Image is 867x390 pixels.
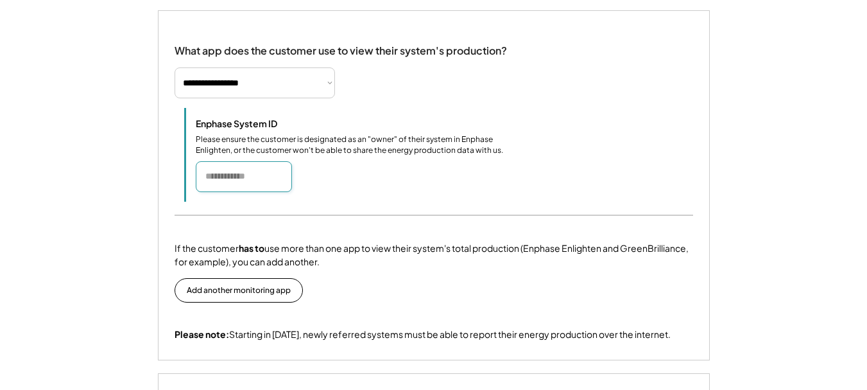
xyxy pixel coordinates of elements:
div: If the customer use more than one app to view their system's total production (Enphase Enlighten ... [175,242,693,269]
div: Enphase System ID [196,118,324,129]
div: What app does the customer use to view their system's production? [175,30,507,59]
button: Add another monitoring app [175,278,303,303]
div: Starting in [DATE], newly referred systems must be able to report their energy production over th... [175,328,671,341]
strong: Please note: [175,328,229,340]
div: Please ensure the customer is designated as an "owner" of their system in Enphase Enlighten, or t... [196,134,517,156]
strong: has to [239,242,264,254]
